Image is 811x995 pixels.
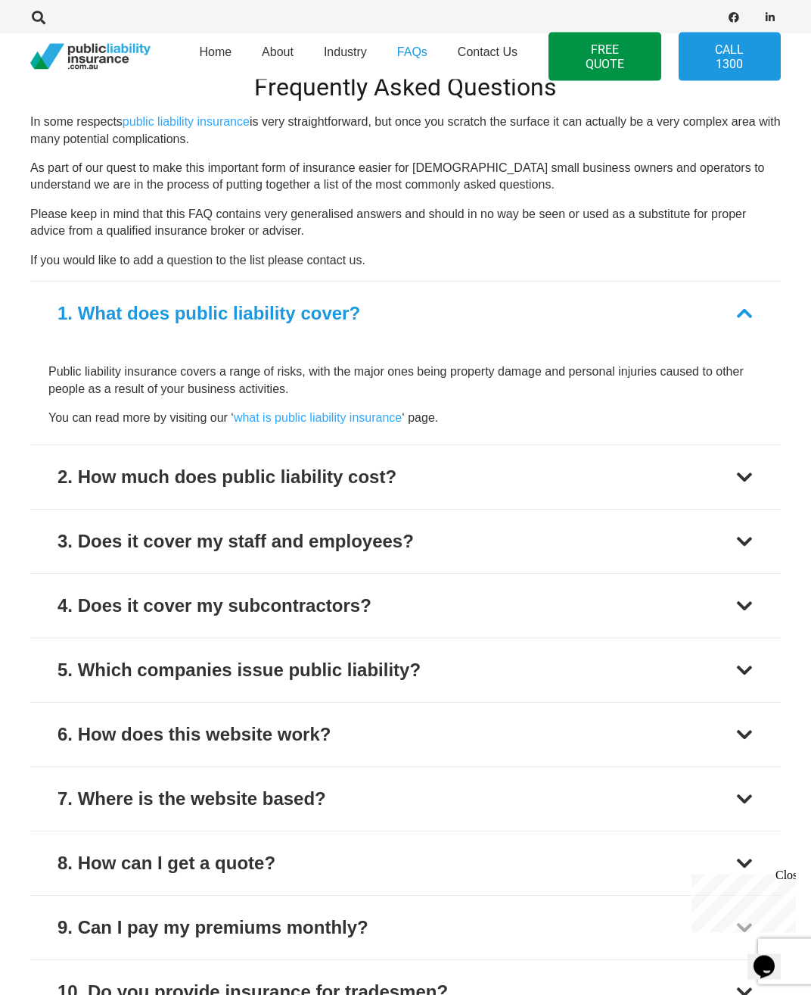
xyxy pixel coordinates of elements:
[30,510,781,573] button: 3. Does it cover my staff and employees?
[309,30,382,84] a: Industry
[57,721,331,748] div: 6. How does this website work?
[30,638,781,702] button: 5. Which companies issue public liability?
[57,528,414,555] div: 3. Does it cover my staff and employees?
[548,33,661,81] a: FREE QUOTE
[30,703,781,766] button: 6. How does this website work?
[247,30,309,84] a: About
[57,914,368,941] div: 9. Can I pay my premiums monthly?
[679,33,781,81] a: Call 1300
[57,592,371,619] div: 4. Does it cover my subcontractors?
[23,11,54,24] a: Search
[234,411,402,424] a: what is public liability insurance
[30,44,151,70] a: pli_logotransparent
[30,282,781,345] button: 1. What does public liability cover?
[123,115,250,128] a: public liability insurance
[382,30,443,84] a: FAQs
[6,6,104,110] div: Chat live with an agent now!Close
[30,114,781,148] p: In some respects is very straightforward, but once you scratch the surface it can actually be a v...
[30,767,781,831] button: 7. Where is the website based?
[397,45,427,58] span: FAQs
[30,896,781,959] button: 9. Can I pay my premiums monthly?
[30,206,781,240] p: Please keep in mind that this FAQ contains very generalised answers and should in no way be seen ...
[48,410,763,426] p: You can read more by visiting our ‘ ‘ page.
[57,300,360,327] div: 1. What does public liability cover?
[30,252,781,269] p: If you would like to add a question to the list please contact us.
[458,45,517,58] span: Contact Us
[324,45,367,58] span: Industry
[747,934,796,980] iframe: chat widget
[30,73,781,101] h2: Frequently Asked Questions
[723,7,744,28] a: Facebook
[30,574,781,638] button: 4. Does it cover my subcontractors?
[57,785,326,813] div: 7. Where is the website based?
[30,831,781,895] button: 8. How can I get a quote?
[30,160,781,194] p: As part of our quest to make this important form of insurance easier for [DEMOGRAPHIC_DATA] small...
[443,30,533,84] a: Contact Us
[184,30,247,84] a: Home
[760,7,781,28] a: LinkedIn
[262,45,294,58] span: About
[199,45,231,58] span: Home
[48,363,763,398] p: Public liability insurance covers a range of risks, with the major ones being property damage and...
[57,850,275,877] div: 8. How can I get a quote?
[30,445,781,509] button: 2. How much does public liability cost?
[57,657,421,684] div: 5. Which companies issue public liability?
[57,463,396,491] div: 2. How much does public liability cost?
[685,869,796,933] iframe: chat widget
